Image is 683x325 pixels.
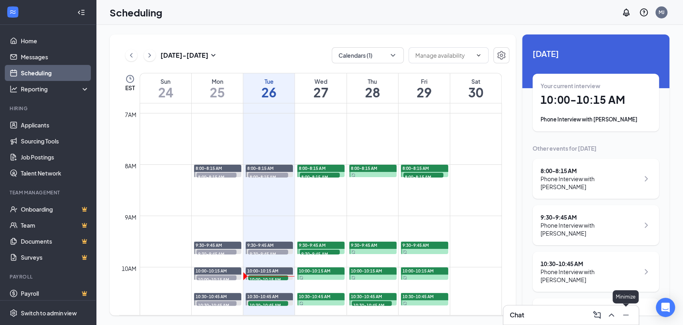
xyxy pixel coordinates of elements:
span: 8:00-8:15 AM [196,173,236,181]
a: DocumentsCrown [21,233,89,249]
span: 8:00-8:15 AM [248,173,288,181]
span: 10:30-10:45 AM [196,301,236,309]
span: 10:30-10:45 AM [196,294,227,299]
button: ChevronRight [144,49,156,61]
h1: Scheduling [110,6,162,19]
svg: ChevronDown [475,52,482,59]
div: Your current interview [541,82,651,90]
div: Open Intercom Messenger [656,298,675,317]
svg: WorkstreamLogo [9,8,17,16]
span: 10:30-10:45 AM [352,301,392,309]
div: MJ [659,9,665,16]
span: 8:00-8:15 AM [299,166,325,171]
span: 10:00-10:15 AM [403,268,434,274]
svg: Settings [497,50,506,60]
div: Wed [295,77,346,85]
button: ChevronLeft [125,49,137,61]
div: Phone Interview with [PERSON_NAME] [541,221,639,237]
div: Phone Interview with [PERSON_NAME] [541,268,639,284]
div: 10am [120,264,138,273]
svg: Clock [125,74,135,84]
span: 8:00-8:15 AM [196,166,222,171]
span: 10:00-10:15 AM [196,275,236,283]
svg: Settings [10,309,18,317]
div: 8:00 - 8:15 AM [541,167,639,175]
span: 9:30-9:45 AM [299,242,325,248]
svg: ChevronDown [389,51,397,59]
h1: 25 [192,85,243,99]
h1: 30 [450,85,501,99]
div: Mon [192,77,243,85]
h1: 26 [243,85,294,99]
h1: 27 [295,85,346,99]
div: 8am [123,161,138,170]
svg: ChevronRight [641,313,651,323]
div: Reporting [21,85,90,93]
button: Minimize [619,309,632,321]
a: August 24, 2025 [140,73,191,103]
span: 10:30-10:45 AM [248,301,288,309]
div: 9am [123,213,138,222]
span: 10:00-10:15 AM [196,268,227,274]
a: August 26, 2025 [243,73,294,103]
div: Sun [140,77,191,85]
span: 9:30-9:45 AM [247,242,274,248]
a: Applicants [21,117,89,133]
h3: Chat [510,311,524,319]
svg: Sync [403,301,407,305]
span: 10:30-10:45 AM [403,294,434,299]
a: August 28, 2025 [347,73,398,103]
div: Hiring [10,105,88,112]
svg: Sync [351,276,355,280]
span: 8:00-8:15 AM [247,166,274,171]
span: 10:00-10:15 AM [351,268,382,274]
a: SurveysCrown [21,249,89,265]
svg: Sync [299,301,303,305]
button: Settings [493,47,509,63]
span: 10:00-10:15 AM [247,268,278,274]
div: Payroll [10,273,88,280]
span: [DATE] [533,47,659,60]
a: August 30, 2025 [450,73,501,103]
button: ComposeMessage [591,309,603,321]
span: 10:30-10:45 AM [247,294,278,299]
a: Messages [21,49,89,65]
a: August 29, 2025 [399,73,450,103]
span: 9:30-9:45 AM [300,250,340,258]
div: Other events for [DATE] [533,144,659,152]
span: 8:00-8:15 AM [351,166,377,171]
button: Calendars (1)ChevronDown [332,47,404,63]
span: 9:30-9:45 AM [248,250,288,258]
div: 7am [123,110,138,119]
div: Switch to admin view [21,309,77,317]
h1: 24 [140,85,191,99]
span: 10:30-10:45 AM [351,294,382,299]
span: EST [125,84,135,92]
div: Thu [347,77,398,85]
a: TeamCrown [21,217,89,233]
div: Sat [450,77,501,85]
span: 10:00-10:15 AM [299,268,330,274]
svg: ChevronLeft [127,50,135,60]
svg: Minimize [621,310,631,320]
span: 9:30-9:45 AM [196,242,222,248]
div: 10:30 - 10:45 AM [541,260,639,268]
div: Fri [399,77,450,85]
a: Job Postings [21,149,89,165]
div: Phone Interview with [PERSON_NAME] [541,115,651,123]
a: OnboardingCrown [21,201,89,217]
svg: ChevronRight [641,174,651,184]
input: Manage availability [415,51,472,60]
svg: QuestionInfo [639,8,649,17]
span: 9:30-9:45 AM [403,242,429,248]
svg: ChevronRight [641,267,651,277]
span: 8:00-8:15 AM [300,173,340,181]
a: August 25, 2025 [192,73,243,103]
span: 10:00-10:15 AM [248,275,288,283]
svg: Sync [403,250,407,254]
span: 10:30-10:45 AM [299,294,330,299]
div: 9:30 - 9:45 AM [541,213,639,221]
svg: Sync [299,276,303,280]
a: Home [21,33,89,49]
